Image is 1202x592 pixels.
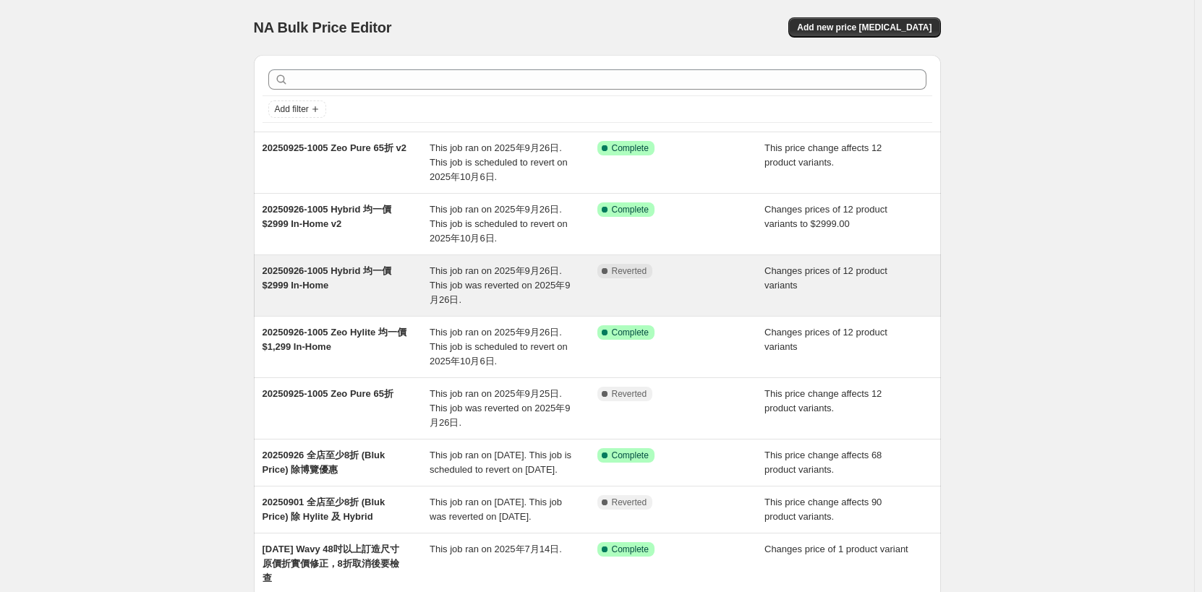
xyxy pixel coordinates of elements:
[612,497,647,508] span: Reverted
[612,450,649,461] span: Complete
[764,544,908,554] span: Changes price of 1 product variant
[268,100,326,118] button: Add filter
[430,327,568,366] span: This job ran on 2025年9月26日. This job is scheduled to revert on 2025年10月6日.
[612,204,649,215] span: Complete
[254,20,392,35] span: NA Bulk Price Editor
[612,544,649,555] span: Complete
[263,497,385,522] span: 20250901 全店至少8折 (Bluk Price) 除 Hylite 及 Hybrid
[263,204,391,229] span: 20250926-1005 Hybrid 均一價 $2999 In-Home v2
[612,142,649,154] span: Complete
[430,450,571,475] span: This job ran on [DATE]. This job is scheduled to revert on [DATE].
[430,544,562,554] span: This job ran on 2025年7月14日.
[764,497,882,522] span: This price change affects 90 product variants.
[263,388,393,399] span: 20250925-1005 Zeo Pure 65折
[430,142,568,182] span: This job ran on 2025年9月26日. This job is scheduled to revert on 2025年10月6日.
[275,103,309,115] span: Add filter
[764,450,882,475] span: This price change affects 68 product variants.
[430,204,568,244] span: This job ran on 2025年9月26日. This job is scheduled to revert on 2025年10月6日.
[263,265,391,291] span: 20250926-1005 Hybrid 均一價 $2999 In-Home
[430,388,570,428] span: This job ran on 2025年9月25日. This job was reverted on 2025年9月26日.
[430,497,562,522] span: This job ran on [DATE]. This job was reverted on [DATE].
[263,450,385,475] span: 20250926 全店至少8折 (Bluk Price) 除博覽優惠
[764,142,882,168] span: This price change affects 12 product variants.
[263,544,399,583] span: [DATE] Wavy 48吋以上訂造尺寸原價折實價修正，8折取消後要檢查
[764,327,887,352] span: Changes prices of 12 product variants
[612,388,647,400] span: Reverted
[764,204,887,229] span: Changes prices of 12 product variants to $2999.00
[263,142,406,153] span: 20250925-1005 Zeo Pure 65折 v2
[612,327,649,338] span: Complete
[612,265,647,277] span: Reverted
[430,265,570,305] span: This job ran on 2025年9月26日. This job was reverted on 2025年9月26日.
[764,265,887,291] span: Changes prices of 12 product variants
[788,17,940,38] button: Add new price [MEDICAL_DATA]
[263,327,406,352] span: 20250926-1005 Zeo Hylite 均一價 $1,299 In-Home
[764,388,882,413] span: This price change affects 12 product variants.
[797,22,932,33] span: Add new price [MEDICAL_DATA]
